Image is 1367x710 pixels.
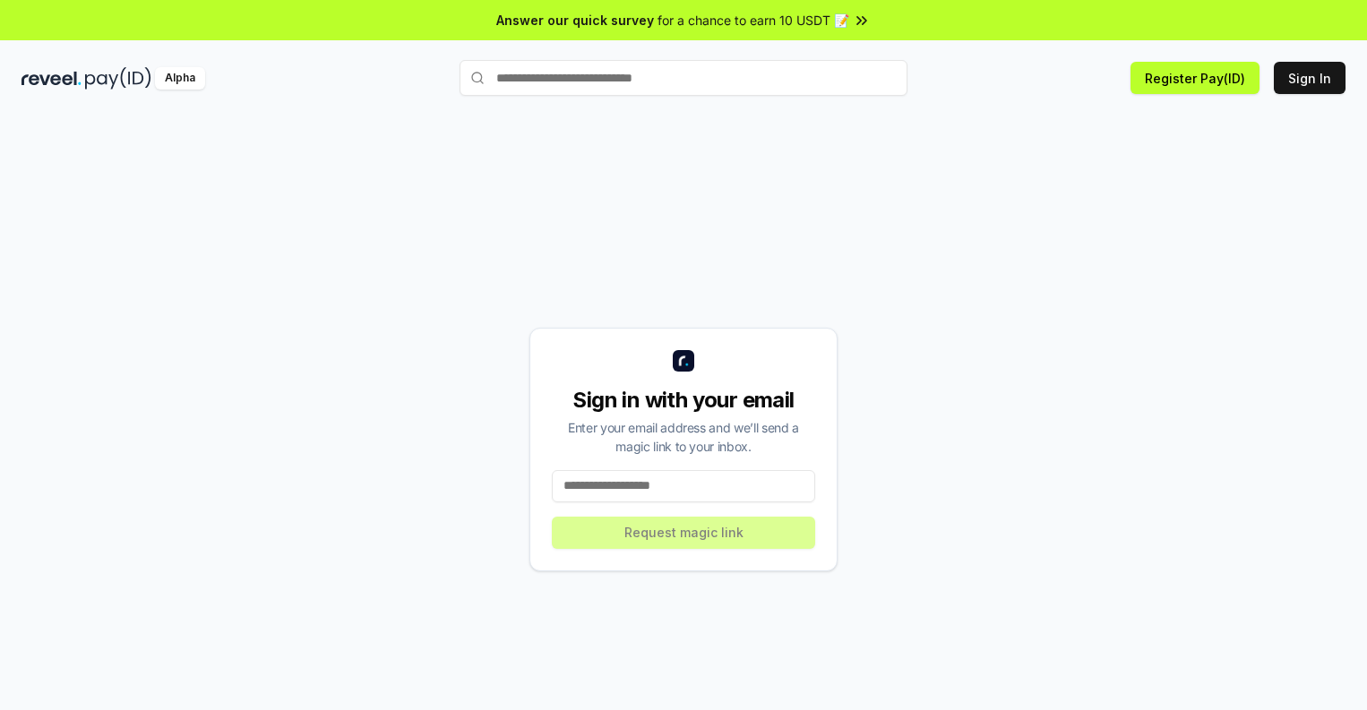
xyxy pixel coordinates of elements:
div: Sign in with your email [552,386,815,415]
button: Sign In [1274,62,1346,94]
img: reveel_dark [21,67,82,90]
span: for a chance to earn 10 USDT 📝 [658,11,849,30]
img: pay_id [85,67,151,90]
div: Enter your email address and we’ll send a magic link to your inbox. [552,418,815,456]
img: logo_small [673,350,694,372]
button: Register Pay(ID) [1131,62,1260,94]
span: Answer our quick survey [496,11,654,30]
div: Alpha [155,67,205,90]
